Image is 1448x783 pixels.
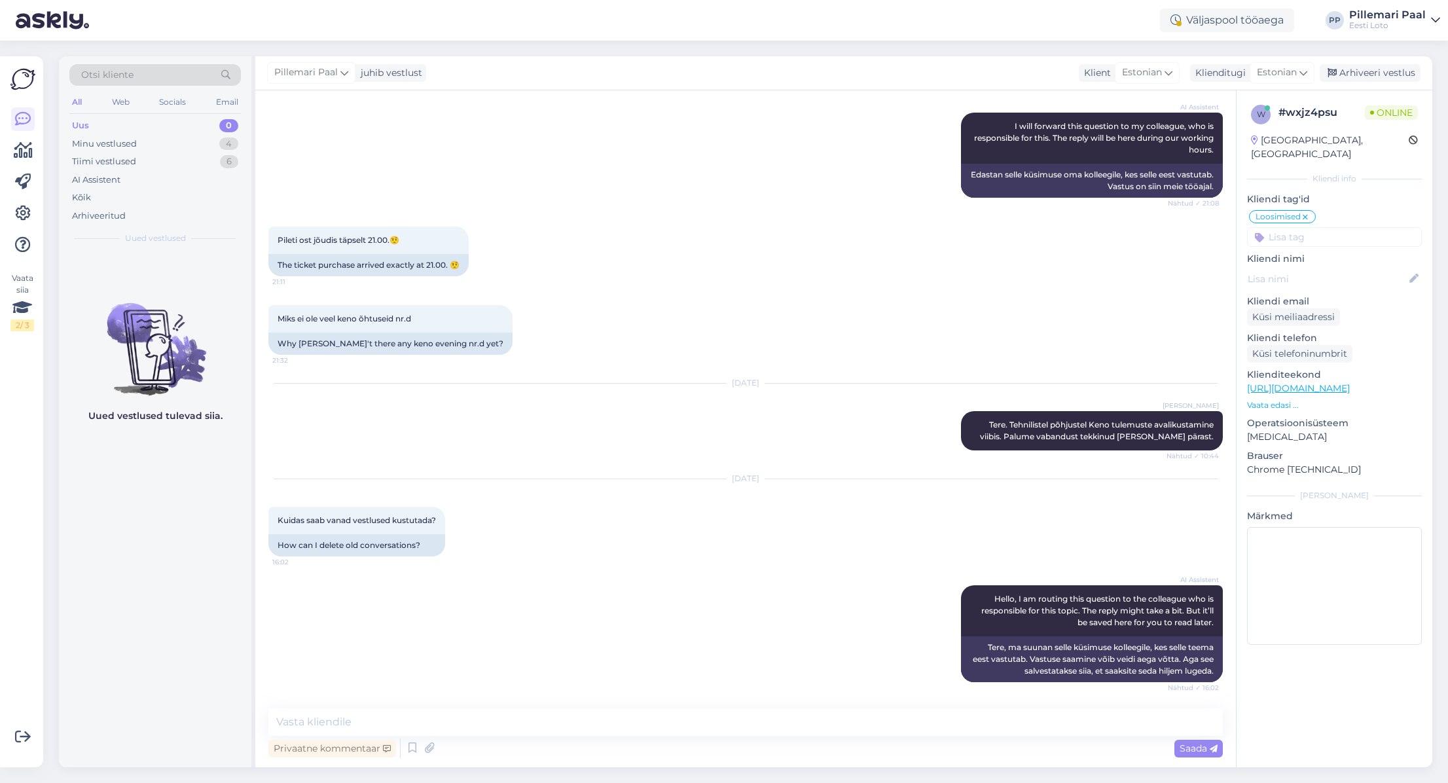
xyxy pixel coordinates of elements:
[1163,401,1219,410] span: [PERSON_NAME]
[10,272,34,331] div: Vaata siia
[1248,272,1407,286] input: Lisa nimi
[72,137,137,151] div: Minu vestlused
[219,137,238,151] div: 4
[1256,213,1301,221] span: Loosimised
[274,65,338,80] span: Pillemari Paal
[1247,331,1422,345] p: Kliendi telefon
[220,155,238,168] div: 6
[125,232,186,244] span: Uued vestlused
[1349,10,1426,20] div: Pillemari Paal
[278,235,399,245] span: Pileti ost jõudis täpselt 21.00.🤨
[1365,105,1418,120] span: Online
[1326,11,1344,29] div: PP
[1247,382,1350,394] a: [URL][DOMAIN_NAME]
[272,277,321,287] span: 21:11
[1320,64,1421,82] div: Arhiveeri vestlus
[156,94,189,111] div: Socials
[1247,252,1422,266] p: Kliendi nimi
[69,94,84,111] div: All
[268,333,513,355] div: Why [PERSON_NAME]'t there any keno evening nr.d yet?
[1247,509,1422,523] p: Märkmed
[961,636,1223,682] div: Tere, ma suunan selle küsimuse kolleegile, kes selle teema eest vastutab. Vastuse saamine võib ve...
[10,67,35,92] img: Askly Logo
[974,121,1216,155] span: I will forward this question to my colleague, who is responsible for this. The reply will be here...
[1247,227,1422,247] input: Lisa tag
[1247,463,1422,477] p: Chrome [TECHNICAL_ID]
[981,594,1216,627] span: Hello, I am routing this question to the colleague who is responsible for this topic. The reply m...
[268,254,469,276] div: The ticket purchase arrived exactly at 21.00. 🤨
[278,515,436,525] span: Kuidas saab vanad vestlused kustutada?
[1247,173,1422,185] div: Kliendi info
[278,314,411,323] span: Miks ei ole veel keno õhtuseid nr.d
[1247,192,1422,206] p: Kliendi tag'id
[1247,416,1422,430] p: Operatsioonisüsteem
[1079,66,1111,80] div: Klient
[1247,449,1422,463] p: Brauser
[213,94,241,111] div: Email
[72,191,91,204] div: Kõik
[268,534,445,556] div: How can I delete old conversations?
[219,119,238,132] div: 0
[1349,20,1426,31] div: Eesti Loto
[1170,575,1219,585] span: AI Assistent
[268,740,396,757] div: Privaatne kommentaar
[59,280,251,397] img: No chats
[109,94,132,111] div: Web
[272,557,321,567] span: 16:02
[1349,10,1440,31] a: Pillemari PaalEesti Loto
[1247,368,1422,382] p: Klienditeekond
[1247,399,1422,411] p: Vaata edasi ...
[1168,683,1219,693] span: Nähtud ✓ 16:02
[1251,134,1409,161] div: [GEOGRAPHIC_DATA], [GEOGRAPHIC_DATA]
[1247,490,1422,501] div: [PERSON_NAME]
[1168,198,1219,208] span: Nähtud ✓ 21:08
[1160,9,1294,32] div: Väljaspool tööaega
[268,473,1223,484] div: [DATE]
[10,319,34,331] div: 2 / 3
[1170,102,1219,112] span: AI Assistent
[355,66,422,80] div: juhib vestlust
[72,119,89,132] div: Uus
[1247,308,1340,326] div: Küsi meiliaadressi
[1257,109,1265,119] span: w
[1247,295,1422,308] p: Kliendi email
[81,68,134,82] span: Otsi kliente
[1167,451,1219,461] span: Nähtud ✓ 10:44
[961,164,1223,198] div: Edastan selle küsimuse oma kolleegile, kes selle eest vastutab. Vastus on siin meie tööajal.
[1180,742,1218,754] span: Saada
[272,355,321,365] span: 21:32
[1247,430,1422,444] p: [MEDICAL_DATA]
[980,420,1216,441] span: Tere. Tehnilistel põhjustel Keno tulemuste avalikustamine viibis. Palume vabandust tekkinud [PERS...
[72,173,120,187] div: AI Assistent
[1122,65,1162,80] span: Estonian
[1257,65,1297,80] span: Estonian
[72,209,126,223] div: Arhiveeritud
[1278,105,1365,120] div: # wxjz4psu
[268,377,1223,389] div: [DATE]
[88,409,223,423] p: Uued vestlused tulevad siia.
[72,155,136,168] div: Tiimi vestlused
[1247,345,1352,363] div: Küsi telefoninumbrit
[1190,66,1246,80] div: Klienditugi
